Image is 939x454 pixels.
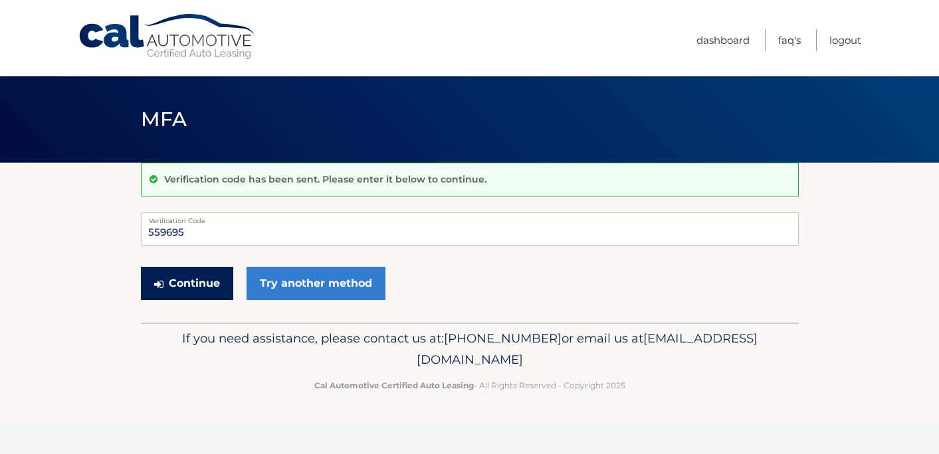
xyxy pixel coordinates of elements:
[141,212,799,246] input: Verification Code
[829,29,861,51] a: Logout
[444,331,562,346] span: [PHONE_NUMBER]
[417,331,758,367] span: [EMAIL_ADDRESS][DOMAIN_NAME]
[150,328,790,370] p: If you need assistance, please contact us at: or email us at
[141,107,187,131] span: MFA
[141,212,799,223] label: Verification Code
[150,378,790,392] p: - All Rights Reserved - Copyright 2025
[314,380,474,390] strong: Cal Automotive Certified Auto Leasing
[78,13,257,60] a: Cal Automotive
[778,29,801,51] a: FAQ's
[247,267,385,300] a: Try another method
[164,173,486,185] p: Verification code has been sent. Please enter it below to continue.
[141,267,233,300] button: Continue
[696,29,750,51] a: Dashboard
